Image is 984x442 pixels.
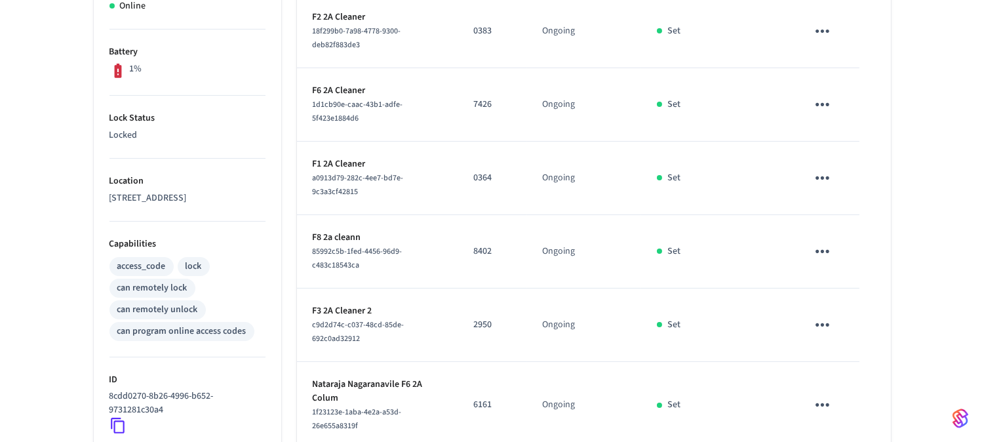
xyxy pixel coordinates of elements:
p: 2950 [474,318,511,332]
p: Set [667,171,680,185]
p: Set [667,318,680,332]
p: Capabilities [109,237,266,251]
span: a0913d79-282c-4ee7-bd7e-9c3a3cf42815 [313,172,404,197]
p: Set [667,98,680,111]
p: F3 2A Cleaner 2 [313,304,443,318]
p: Location [109,174,266,188]
img: SeamLogoGradient.69752ec5.svg [953,408,968,429]
p: Set [667,24,680,38]
p: Locked [109,129,266,142]
p: ID [109,373,266,387]
div: lock [186,260,202,273]
span: 18f299b0-7a98-4778-9300-deb82f883de3 [313,26,401,50]
div: can remotely lock [117,281,187,295]
p: F2 2A Cleaner [313,10,443,24]
td: Ongoing [527,289,642,362]
div: can remotely unlock [117,303,198,317]
p: Set [667,398,680,412]
p: F6 2A Cleaner [313,84,443,98]
p: F8 2a cleann [313,231,443,245]
div: can program online access codes [117,325,246,338]
td: Ongoing [527,68,642,142]
p: Set [667,245,680,258]
span: 1f23123e-1aba-4e2a-a53d-26e655a8319f [313,407,402,432]
p: 1% [129,62,142,76]
p: 8cdd0270-8b26-4996-b652-9731281c30a4 [109,390,260,417]
p: 8402 [474,245,511,258]
p: 0383 [474,24,511,38]
span: 1d1cb90e-caac-43b1-adfe-5f423e1884d6 [313,99,403,124]
div: access_code [117,260,166,273]
td: Ongoing [527,142,642,215]
td: Ongoing [527,215,642,289]
p: 0364 [474,171,511,185]
p: Nataraja Nagaranavile F6 2A Colum [313,378,443,405]
span: 85992c5b-1fed-4456-96d9-c483c18543ca [313,246,403,271]
p: 7426 [474,98,511,111]
p: 6161 [474,398,511,412]
p: Lock Status [109,111,266,125]
p: Battery [109,45,266,59]
p: [STREET_ADDRESS] [109,191,266,205]
p: F1 2A Cleaner [313,157,443,171]
span: c9d2d74c-c037-48cd-85de-692c0ad32912 [313,319,404,344]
